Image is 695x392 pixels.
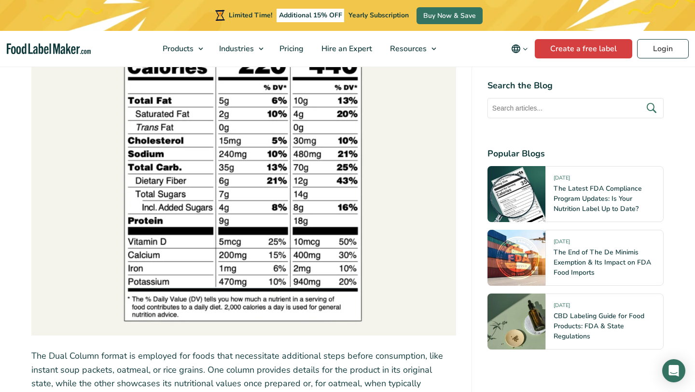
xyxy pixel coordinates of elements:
[637,39,689,58] a: Login
[229,11,272,20] span: Limited Time!
[554,238,570,249] span: [DATE]
[154,31,208,67] a: Products
[210,31,268,67] a: Industries
[535,39,632,58] a: Create a free label
[313,31,379,67] a: Hire an Expert
[387,43,428,54] span: Resources
[487,79,664,92] h4: Search the Blog
[554,184,642,213] a: The Latest FDA Compliance Program Updates: Is Your Nutrition Label Up to Date?
[277,9,345,22] span: Additional 15% OFF
[487,147,664,160] h4: Popular Blogs
[381,31,441,67] a: Resources
[487,98,664,118] input: Search articles...
[554,302,570,313] span: [DATE]
[662,359,685,382] div: Open Intercom Messenger
[348,11,409,20] span: Yearly Subscription
[554,311,644,341] a: CBD Labeling Guide for Food Products: FDA & State Regulations
[554,248,651,277] a: The End of The De Minimis Exemption & Its Impact on FDA Food Imports
[160,43,195,54] span: Products
[7,43,91,55] a: Food Label Maker homepage
[504,39,535,58] button: Change language
[417,7,483,24] a: Buy Now & Save
[277,43,305,54] span: Pricing
[271,31,310,67] a: Pricing
[319,43,373,54] span: Hire an Expert
[216,43,255,54] span: Industries
[554,174,570,185] span: [DATE]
